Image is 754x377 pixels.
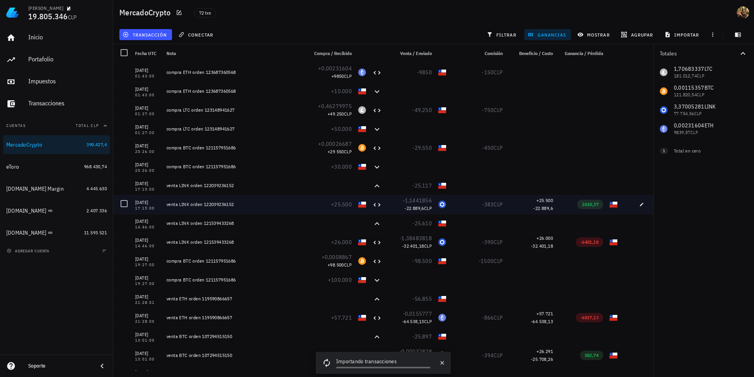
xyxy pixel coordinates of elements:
div: venta ETH orden 119590866657 [167,296,302,302]
span: CLP [494,257,503,265]
span: -866 [482,314,494,321]
div: CLP-icon [358,200,366,208]
span: 582,74 [585,352,598,358]
span: CLP [494,107,503,114]
div: [DATE] [135,217,160,225]
span: CLP [344,262,352,268]
div: Nota [163,44,305,63]
div: LINK-icon [438,200,446,208]
div: [PERSON_NAME] [28,5,63,11]
span: 1 [663,148,665,154]
a: [DOMAIN_NAME] 11.593.521 [3,223,110,242]
div: 13:01:00 [135,357,160,361]
div: 17:15:00 [135,188,160,191]
img: LedgiFi [6,6,19,19]
div: Totales [660,51,738,56]
div: Beneficio / Costo [506,44,556,63]
span: -25.897 [412,333,432,340]
span: -49.250 [412,107,432,114]
div: CLP-icon [438,219,446,227]
span: CLP [344,149,352,154]
span: +9850 [331,73,344,79]
span: CLP [494,69,503,76]
button: agrupar [618,29,658,40]
span: -9850 [417,69,432,76]
span: Comisión [485,50,503,56]
span: +50.000 [331,125,352,132]
span: -29.550 [412,144,432,151]
span: CLP [424,318,432,324]
a: Transacciones [3,94,110,113]
a: [DOMAIN_NAME] 2.407.336 [3,201,110,220]
div: venta LINK orden 122039236152 [167,182,302,189]
div: Fecha UTC [132,44,163,63]
div: 19:27:00 [135,263,160,267]
div: 01:43:00 [135,93,160,97]
div: 21:28:01 [135,301,160,305]
div: [DATE] [135,123,160,131]
span: mostrar [579,31,610,38]
div: compra LTC orden 123148941627 [167,126,302,132]
span: CLP [344,111,352,117]
div: [DOMAIN_NAME] [6,208,46,214]
div: Inicio [28,33,107,41]
div: [DATE] [135,236,160,244]
button: transacción [119,29,172,40]
div: avatar [737,6,749,19]
span: +0,00231604 [318,65,352,72]
div: 21:28:00 [135,320,160,324]
button: importar [661,29,704,40]
div: LTC-icon [358,106,366,114]
div: CLP-icon [438,68,446,76]
span: -6817,13 [580,314,598,320]
a: Inicio [3,28,110,47]
div: compra BTC orden 121157951686 [167,258,302,264]
div: CLP-icon [358,351,366,359]
div: BTC-icon [438,351,446,359]
span: CLP [494,352,503,359]
span: Compra / Recibido [314,50,352,56]
span: -32.401,18 [531,243,553,249]
span: -450 [482,144,494,151]
span: CLP [494,201,503,208]
span: 2610,37 [582,201,598,207]
span: -6401,18 [580,239,598,245]
span: -394 [482,352,494,359]
div: CLP-icon [358,276,366,284]
div: compra BTC orden 121157951686 [167,145,302,151]
div: CLP-icon [438,144,446,152]
div: compra ETH orden 123687360568 [167,69,302,75]
div: CLP-icon [358,87,366,95]
span: Venta / Enviado [400,50,432,56]
div: Impuestos [28,77,107,85]
span: -750 [482,107,494,114]
div: Compra / Recibido [305,44,355,63]
h1: MercadoCrypto [119,6,174,19]
span: 11.593.521 [84,230,107,235]
div: [DATE] [135,104,160,112]
div: 19:27:00 [135,282,160,286]
span: 968.430,74 [84,164,107,169]
div: compra LTC orden 123148941627 [167,107,302,113]
span: CLP [424,243,432,249]
div: compra BTC orden 121157951686 [167,277,302,283]
span: -0,0155777 [403,310,432,317]
span: +57.721 [331,314,352,321]
div: Comisión [449,44,506,63]
span: 19.805.346 [28,11,68,22]
div: CLP-icon [358,238,366,246]
div: 01:27:00 [135,112,160,116]
span: +26.291 [536,348,553,354]
div: venta LINK orden 121539433268 [167,239,302,245]
span: Nota [167,50,176,56]
div: [DATE] [135,293,160,301]
span: -383 [482,201,494,208]
div: MercadoCrypto [6,142,42,148]
div: ETH-icon [358,68,366,76]
span: 390.427,4 [86,142,107,147]
div: Portafolio [28,55,107,63]
span: importar [666,31,699,38]
div: compra BTC orden 121157951686 [167,164,302,170]
span: agrupar [622,31,653,38]
div: 01:27:00 [135,131,160,135]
